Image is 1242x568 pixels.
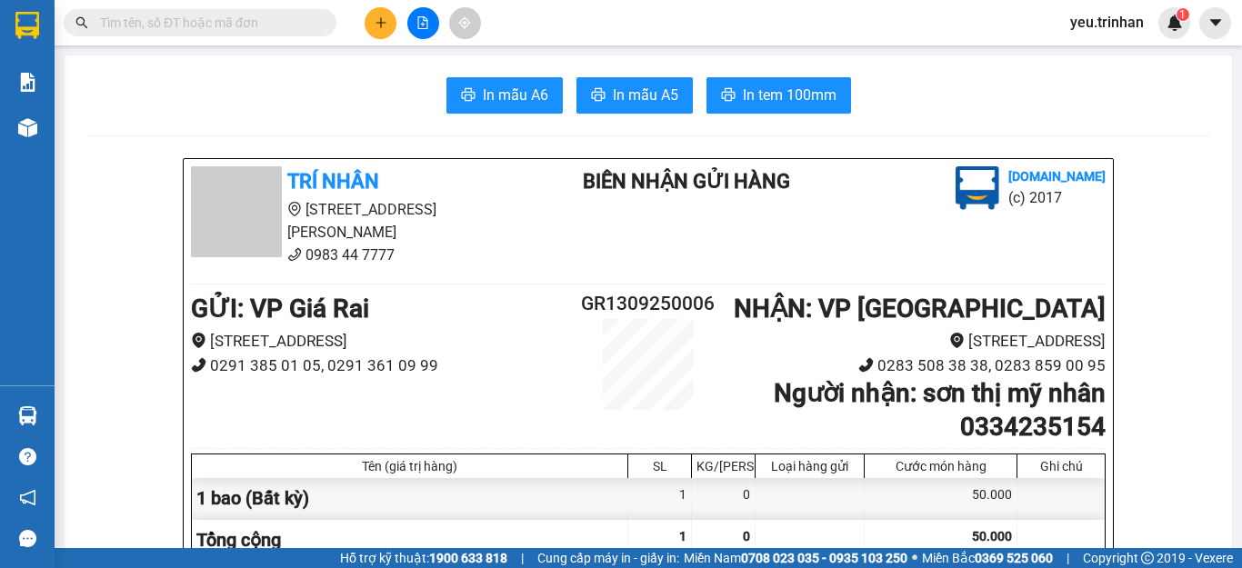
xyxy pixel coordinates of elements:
span: file-add [416,16,429,29]
span: aim [458,16,471,29]
span: In tem 100mm [743,84,836,106]
span: notification [19,489,36,506]
span: caret-down [1207,15,1224,31]
strong: 1900 633 818 [429,551,507,565]
div: Cước món hàng [869,459,1012,473]
span: Tổng cộng [196,529,281,551]
span: message [19,530,36,547]
div: SL [633,459,686,473]
button: printerIn mẫu A5 [576,77,693,114]
div: Loại hàng gửi [760,459,859,473]
b: [DOMAIN_NAME] [1008,169,1106,184]
li: [STREET_ADDRESS] [725,329,1106,354]
span: phone [287,247,302,262]
img: icon-new-feature [1167,15,1183,31]
div: 50.000 [865,478,1017,519]
button: aim [449,7,481,39]
span: Miền Nam [684,548,907,568]
span: phone [858,357,874,373]
span: printer [591,87,606,105]
input: Tìm tên, số ĐT hoặc mã đơn [100,13,315,33]
button: printerIn mẫu A6 [446,77,563,114]
button: plus [365,7,396,39]
span: 0 [743,529,750,543]
span: environment [287,202,302,216]
button: printerIn tem 100mm [706,77,851,114]
span: | [521,548,524,568]
sup: 1 [1177,8,1189,21]
span: Miền Bắc [922,548,1053,568]
span: phone [191,357,206,373]
button: file-add [407,7,439,39]
b: TRÍ NHÂN [287,170,379,193]
span: printer [461,87,476,105]
li: 0983 44 7777 [191,244,529,266]
span: In mẫu A5 [613,84,678,106]
b: Người nhận : sơn thị mỹ nhân 0334235154 [774,378,1106,441]
span: question-circle [19,448,36,465]
div: 0 [692,478,756,519]
span: search [75,16,88,29]
span: Hỗ trợ kỹ thuật: [340,548,507,568]
img: warehouse-icon [18,406,37,425]
span: plus [375,16,387,29]
span: Cung cấp máy in - giấy in: [537,548,679,568]
span: 1 [679,529,686,543]
span: copyright [1141,552,1154,564]
strong: 0369 525 060 [975,551,1053,565]
li: 0291 385 01 05, 0291 361 09 99 [191,354,572,378]
div: Ghi chú [1022,459,1100,473]
span: printer [721,87,736,105]
li: 0283 508 38 38, 0283 859 00 95 [725,354,1106,378]
span: | [1067,548,1069,568]
span: environment [949,333,965,348]
b: BIÊN NHẬN GỬI HÀNG [583,170,790,193]
li: (c) 2017 [1008,186,1106,209]
b: GỬI : VP Giá Rai [191,294,369,324]
li: [STREET_ADDRESS] [191,329,572,354]
img: warehouse-icon [18,118,37,137]
div: KG/[PERSON_NAME] [696,459,750,473]
img: solution-icon [18,73,37,92]
li: [STREET_ADDRESS][PERSON_NAME] [191,198,529,244]
img: logo.jpg [956,166,999,210]
h2: GR1309250006 [572,289,725,319]
span: In mẫu A6 [483,84,548,106]
span: 1 [1179,8,1186,21]
span: environment [191,333,206,348]
img: logo-vxr [15,12,39,39]
div: Tên (giá trị hàng) [196,459,623,473]
span: ⚪️ [912,554,917,562]
strong: 0708 023 035 - 0935 103 250 [741,551,907,565]
div: 1 bao (Bất kỳ) [192,478,628,519]
button: caret-down [1199,7,1231,39]
div: 1 [628,478,692,519]
span: yeu.trinhan [1056,11,1158,34]
b: NHẬN : VP [GEOGRAPHIC_DATA] [734,294,1106,324]
span: 50.000 [972,529,1012,543]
